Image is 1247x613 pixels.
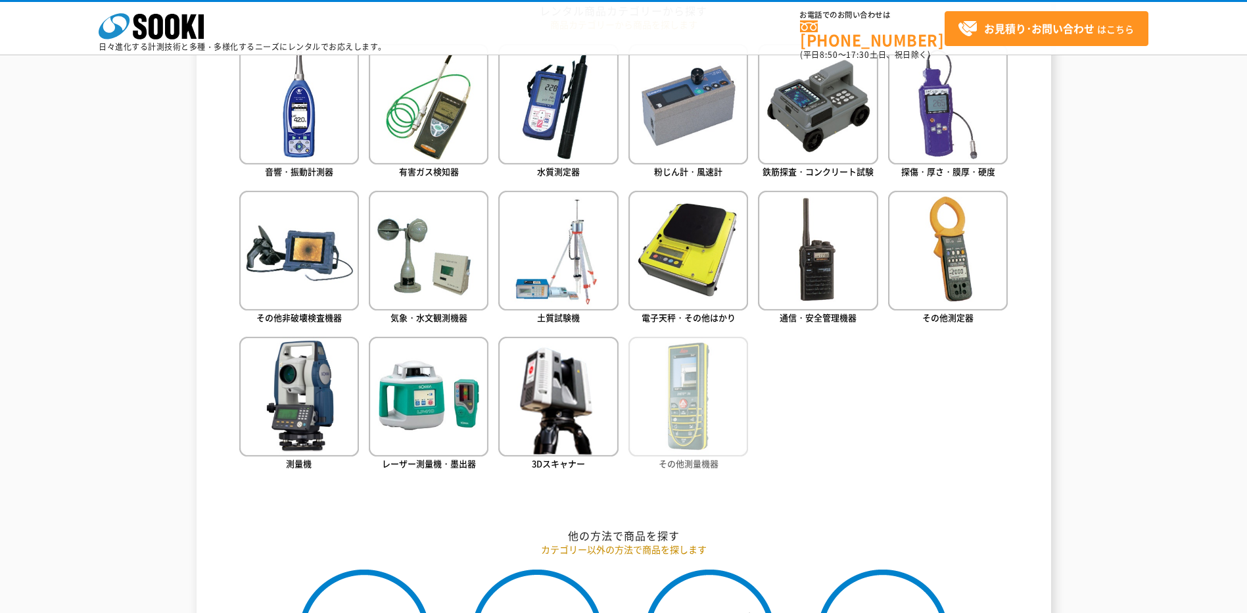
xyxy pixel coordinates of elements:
[628,44,748,180] a: 粉じん計・風速計
[369,44,488,180] a: 有害ガス検知器
[758,44,878,164] img: 鉄筋探査・コンクリート試験
[532,457,585,470] span: 3Dスキャナー
[369,337,488,456] img: レーザー測量機・墨出器
[265,165,333,178] span: 音響・振動計測器
[654,165,722,178] span: 粉じん計・風速計
[239,529,1008,543] h2: 他の方法で商品を探す
[984,20,1094,36] strong: お見積り･お問い合わせ
[239,191,359,327] a: その他非破壊検査機器
[239,44,359,164] img: 音響・振動計測器
[800,11,945,19] span: お電話でのお問い合わせは
[958,19,1134,39] span: はこちら
[628,191,748,327] a: 電子天秤・その他はかり
[239,337,359,456] img: 測量機
[628,191,748,310] img: 電子天秤・その他はかり
[99,43,387,51] p: 日々進化する計測技術と多種・多様化するニーズにレンタルでお応えします。
[286,457,312,470] span: 測量機
[922,311,974,324] span: その他測定器
[758,191,878,327] a: 通信・安全管理機器
[498,44,618,164] img: 水質測定器
[239,543,1008,556] p: カテゴリー以外の方法で商品を探します
[945,11,1148,46] a: お見積り･お問い合わせはこちら
[846,49,870,61] span: 17:30
[498,191,618,310] img: 土質試験機
[239,191,359,310] img: その他非破壊検査機器
[256,311,342,324] span: その他非破壊検査機器
[369,191,488,327] a: 気象・水文観測機器
[800,20,945,47] a: [PHONE_NUMBER]
[628,337,748,473] a: その他測量機器
[239,44,359,180] a: 音響・振動計測器
[628,44,748,164] img: 粉じん計・風速計
[498,191,618,327] a: 土質試験機
[763,165,874,178] span: 鉄筋探査・コンクリート試験
[399,165,459,178] span: 有害ガス検知器
[659,457,718,470] span: その他測量機器
[369,191,488,310] img: 気象・水文観測機器
[888,191,1008,310] img: その他測定器
[901,165,995,178] span: 探傷・厚さ・膜厚・硬度
[369,44,488,164] img: 有害ガス検知器
[758,44,878,180] a: 鉄筋探査・コンクリート試験
[498,337,618,456] img: 3Dスキャナー
[498,337,618,473] a: 3Dスキャナー
[537,311,580,324] span: 土質試験機
[888,191,1008,327] a: その他測定器
[758,191,878,310] img: 通信・安全管理機器
[628,337,748,456] img: その他測量機器
[369,337,488,473] a: レーザー測量機・墨出器
[800,49,930,61] span: (平日 ～ 土日、祝日除く)
[382,457,476,470] span: レーザー測量機・墨出器
[498,44,618,180] a: 水質測定器
[537,165,580,178] span: 水質測定器
[888,44,1008,164] img: 探傷・厚さ・膜厚・硬度
[780,311,857,324] span: 通信・安全管理機器
[239,337,359,473] a: 測量機
[888,44,1008,180] a: 探傷・厚さ・膜厚・硬度
[390,311,467,324] span: 気象・水文観測機器
[642,311,736,324] span: 電子天秤・その他はかり
[820,49,838,61] span: 8:50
